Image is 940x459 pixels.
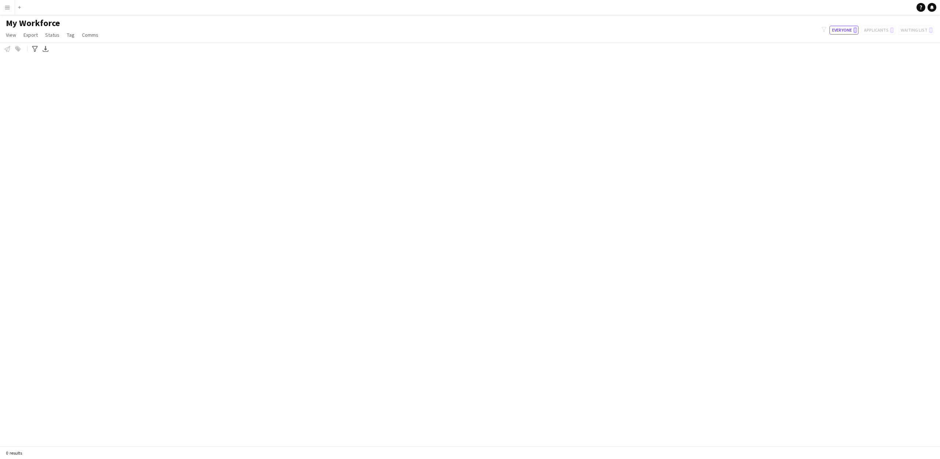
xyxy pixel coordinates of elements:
[853,27,857,33] span: 0
[21,30,41,40] a: Export
[829,26,858,35] button: Everyone0
[82,32,98,38] span: Comms
[6,18,60,29] span: My Workforce
[3,30,19,40] a: View
[6,32,16,38] span: View
[67,32,75,38] span: Tag
[79,30,101,40] a: Comms
[64,30,77,40] a: Tag
[30,44,39,53] app-action-btn: Advanced filters
[41,44,50,53] app-action-btn: Export XLSX
[23,32,38,38] span: Export
[42,30,62,40] a: Status
[45,32,59,38] span: Status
